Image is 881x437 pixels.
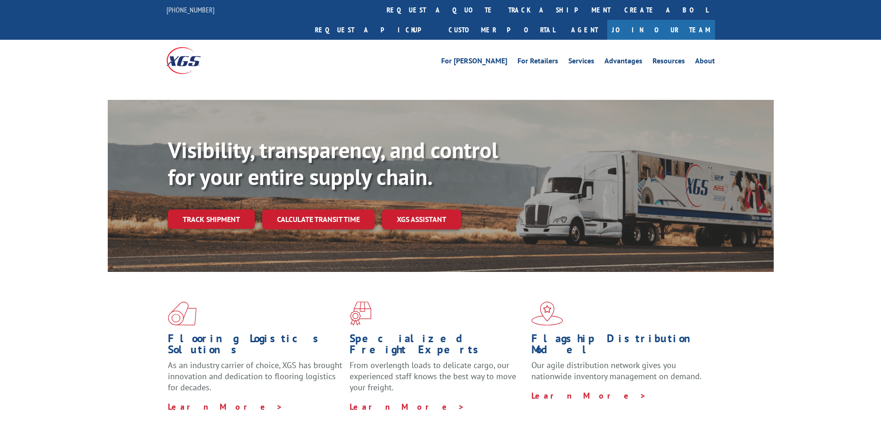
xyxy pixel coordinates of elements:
a: Request a pickup [308,20,442,40]
span: As an industry carrier of choice, XGS has brought innovation and dedication to flooring logistics... [168,360,342,393]
b: Visibility, transparency, and control for your entire supply chain. [168,135,498,191]
a: Advantages [604,57,642,68]
img: xgs-icon-flagship-distribution-model-red [531,302,563,326]
a: For [PERSON_NAME] [441,57,507,68]
img: xgs-icon-total-supply-chain-intelligence-red [168,302,197,326]
a: Resources [653,57,685,68]
a: Customer Portal [442,20,562,40]
a: Learn More > [350,401,465,412]
a: XGS ASSISTANT [382,209,461,229]
span: Our agile distribution network gives you nationwide inventory management on demand. [531,360,702,382]
p: From overlength loads to delicate cargo, our experienced staff knows the best way to move your fr... [350,360,524,401]
a: Track shipment [168,209,255,229]
a: Services [568,57,594,68]
a: Join Our Team [607,20,715,40]
a: Learn More > [168,401,283,412]
a: Learn More > [531,390,647,401]
h1: Specialized Freight Experts [350,333,524,360]
a: [PHONE_NUMBER] [166,5,215,14]
a: For Retailers [518,57,558,68]
a: About [695,57,715,68]
a: Agent [562,20,607,40]
a: Calculate transit time [262,209,375,229]
h1: Flagship Distribution Model [531,333,706,360]
h1: Flooring Logistics Solutions [168,333,343,360]
img: xgs-icon-focused-on-flooring-red [350,302,371,326]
